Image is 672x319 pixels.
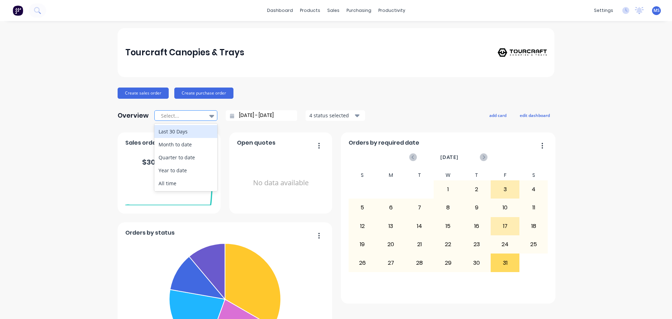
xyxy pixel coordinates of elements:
a: dashboard [264,5,296,16]
div: 4 [520,181,548,198]
div: Tourcraft Canopies & Trays [125,46,244,60]
div: S [519,170,548,180]
div: 1 [434,181,462,198]
div: Year to date [154,164,217,177]
span: Open quotes [237,139,275,147]
div: productivity [375,5,409,16]
div: 23 [463,236,491,253]
div: All time [154,177,217,190]
div: 20 [377,236,405,253]
div: Month to date [154,138,217,151]
div: F [491,170,519,180]
div: 19 [349,236,377,253]
div: Overview [118,109,149,123]
div: T [405,170,434,180]
div: 24 [491,236,519,253]
div: 15 [434,217,462,235]
div: 7 [406,199,434,216]
span: [DATE] [440,153,458,161]
div: 10 [491,199,519,216]
div: 25 [520,236,548,253]
span: Orders by required date [349,139,419,147]
div: 3 [491,181,519,198]
div: T [462,170,491,180]
div: 4 status selected [309,112,353,119]
div: 12 [349,217,377,235]
div: M [377,170,405,180]
button: add card [485,111,511,120]
div: $ 302.13k [142,156,196,168]
div: 5 [349,199,377,216]
div: 22 [434,236,462,253]
span: MS [653,7,660,14]
div: 14 [406,217,434,235]
span: Orders by status [125,229,175,237]
div: 8 [434,199,462,216]
div: 6 [377,199,405,216]
button: edit dashboard [515,111,554,120]
div: products [296,5,324,16]
button: 4 status selected [306,110,365,121]
div: W [434,170,462,180]
div: Quarter to date [154,151,217,164]
div: 21 [406,236,434,253]
div: No data available [237,150,325,216]
div: 2 [463,181,491,198]
div: 28 [406,254,434,271]
div: 17 [491,217,519,235]
div: 11 [520,199,548,216]
div: S [348,170,377,180]
button: Create purchase order [174,88,233,99]
div: 27 [377,254,405,271]
button: Create sales order [118,88,169,99]
div: 29 [434,254,462,271]
div: 26 [349,254,377,271]
div: 16 [463,217,491,235]
div: 30 [463,254,491,271]
img: Tourcraft Canopies & Trays [498,48,547,57]
span: Sales orders [125,139,162,147]
div: 18 [520,217,548,235]
div: 31 [491,254,519,271]
div: 9 [463,199,491,216]
div: 13 [377,217,405,235]
div: Last 30 Days [154,125,217,138]
img: Factory [13,5,23,16]
div: sales [324,5,343,16]
div: purchasing [343,5,375,16]
div: settings [590,5,617,16]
